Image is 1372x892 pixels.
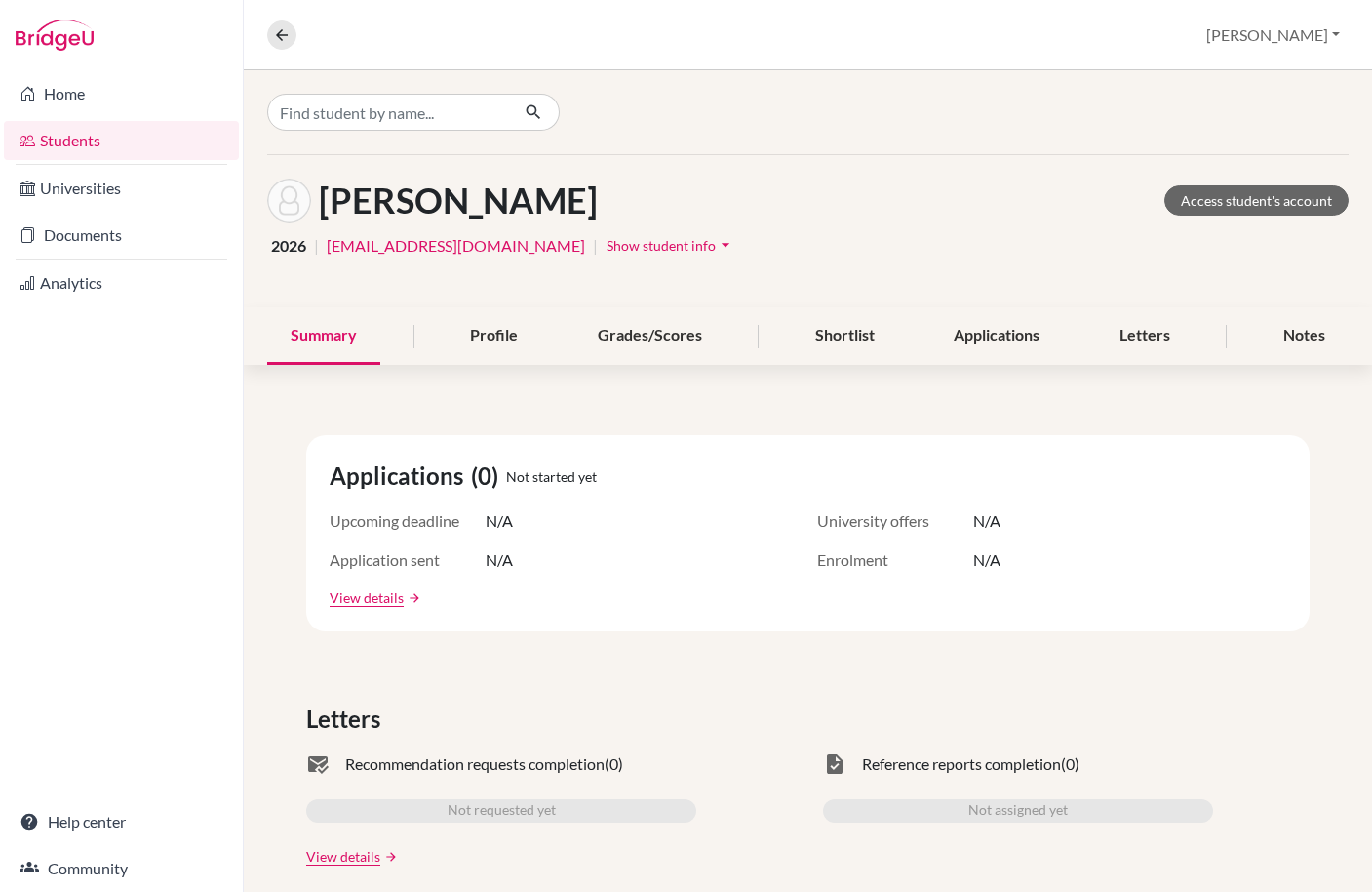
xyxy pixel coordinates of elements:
[973,509,1000,533] span: N/A
[4,121,239,160] a: Students
[327,234,585,258] a: [EMAIL_ADDRESS][DOMAIN_NAME]
[330,588,404,608] a: View details
[593,234,598,258] span: |
[607,237,716,254] span: Show student info
[306,846,380,867] a: View details
[345,752,605,776] span: Recommendation requests completion
[319,180,598,222] h1: [PERSON_NAME]
[1197,17,1349,54] button: [PERSON_NAME]
[4,169,239,208] a: Universities
[605,752,623,776] span: (0)
[823,752,846,776] span: task
[968,799,1068,823] span: Not assigned yet
[271,234,306,258] span: 2026
[404,591,421,605] a: arrow_forward
[330,548,486,572] span: Application sent
[330,459,471,494] span: Applications
[267,179,311,223] img: Seoyeon Kang's avatar
[314,234,319,258] span: |
[306,752,330,776] span: mark_email_read
[1260,307,1349,365] div: Notes
[817,509,973,533] span: University offers
[4,802,239,841] a: Help center
[792,307,898,365] div: Shortlist
[448,799,556,823] span: Not requested yet
[606,230,736,261] button: Show student infoarrow_drop_down
[4,849,239,888] a: Community
[574,307,725,365] div: Grades/Scores
[716,235,735,255] i: arrow_drop_down
[267,307,380,365] div: Summary
[930,307,1063,365] div: Applications
[4,74,239,113] a: Home
[862,752,1061,776] span: Reference reports completion
[447,307,541,365] div: Profile
[471,459,506,494] span: (0)
[486,548,513,572] span: N/A
[16,20,94,51] img: Bridge-U
[973,548,1000,572] span: N/A
[1096,307,1194,365] div: Letters
[330,509,486,533] span: Upcoming deadline
[1061,752,1079,776] span: (0)
[486,509,513,533] span: N/A
[4,264,239,303] a: Analytics
[817,548,973,572] span: Enrolment
[506,466,597,487] span: Not started yet
[267,94,509,131] input: Find student by name...
[380,850,398,864] a: arrow_forward
[1164,185,1349,216] a: Access student's account
[4,216,239,255] a: Documents
[306,702,388,737] span: Letters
